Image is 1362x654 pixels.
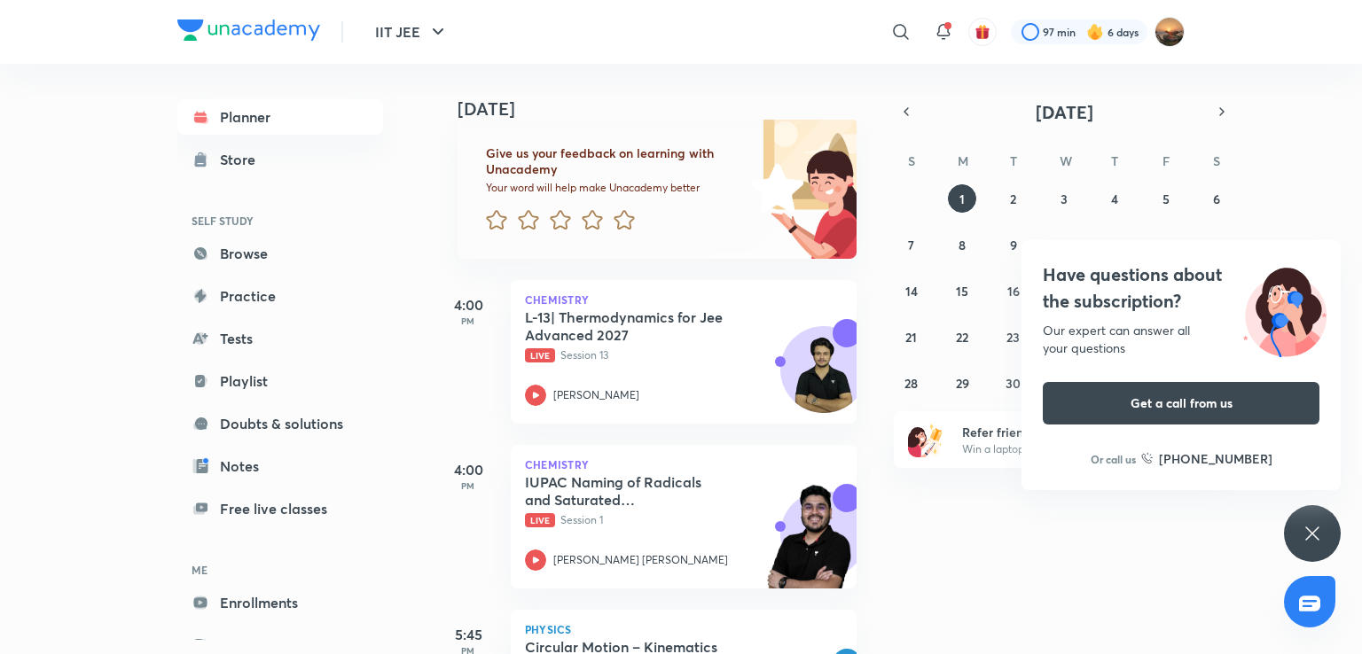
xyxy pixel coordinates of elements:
abbr: September 5, 2025 [1162,191,1170,207]
p: [PERSON_NAME] [553,387,639,403]
p: Chemistry [525,459,842,470]
h6: SELF STUDY [177,206,383,236]
p: Your word will help make Unacademy better [486,181,745,195]
abbr: September 28, 2025 [904,375,918,392]
abbr: Tuesday [1010,152,1017,169]
abbr: September 23, 2025 [1006,329,1020,346]
h6: [PHONE_NUMBER] [1159,449,1272,468]
a: Tests [177,321,383,356]
abbr: Thursday [1111,152,1118,169]
span: [DATE] [1036,100,1093,124]
button: September 6, 2025 [1202,184,1231,213]
button: Get a call from us [1043,382,1319,424]
p: Or call us [1091,451,1136,467]
h5: 5:45 [433,624,504,645]
p: PM [433,480,504,491]
button: September 1, 2025 [948,184,976,213]
img: avatar [975,24,990,40]
img: Company Logo [177,19,320,41]
a: Practice [177,278,383,314]
abbr: Wednesday [1060,152,1072,169]
abbr: September 6, 2025 [1213,191,1220,207]
abbr: September 3, 2025 [1061,191,1068,207]
button: September 4, 2025 [1100,184,1129,213]
a: Notes [177,448,383,484]
abbr: September 10, 2025 [1057,237,1070,253]
h6: Refer friends [962,423,1180,441]
a: Store [177,142,383,177]
img: ttu_illustration_new.svg [1229,261,1341,357]
button: September 5, 2025 [1152,184,1180,213]
a: Playlist [177,363,383,399]
abbr: Sunday [908,152,915,169]
abbr: September 14, 2025 [905,283,918,300]
abbr: September 12, 2025 [1160,237,1171,253]
button: September 22, 2025 [948,323,976,351]
p: Session 13 [525,347,803,363]
abbr: September 21, 2025 [905,329,917,346]
button: September 2, 2025 [999,184,1028,213]
img: Avatar [781,336,866,421]
button: September 28, 2025 [897,369,926,397]
button: September 7, 2025 [897,230,926,259]
abbr: September 13, 2025 [1210,237,1223,253]
h4: [DATE] [458,98,874,120]
p: Session 1 [525,512,803,528]
abbr: September 1, 2025 [959,191,965,207]
abbr: September 16, 2025 [1007,283,1020,300]
button: September 13, 2025 [1202,230,1231,259]
button: September 10, 2025 [1050,230,1078,259]
p: [PERSON_NAME] [PERSON_NAME] [553,552,728,568]
p: PM [433,315,504,326]
h5: 4:00 [433,459,504,480]
abbr: September 2, 2025 [1010,191,1016,207]
a: Free live classes [177,491,383,526]
button: avatar [968,18,997,46]
a: Doubts & solutions [177,406,383,441]
a: [PHONE_NUMBER] [1141,449,1272,468]
abbr: September 22, 2025 [956,329,968,346]
abbr: September 4, 2025 [1111,191,1118,207]
img: Anisha Tiwari [1155,17,1185,47]
button: September 3, 2025 [1050,184,1078,213]
h4: Have questions about the subscription? [1043,261,1319,315]
button: [DATE] [919,99,1209,124]
abbr: September 29, 2025 [956,375,969,392]
button: September 23, 2025 [999,323,1028,351]
abbr: September 11, 2025 [1109,237,1120,253]
abbr: September 8, 2025 [959,237,966,253]
span: Live [525,348,555,362]
button: September 9, 2025 [999,230,1028,259]
a: Browse [177,236,383,271]
img: unacademy [759,484,857,606]
img: feedback_image [691,117,857,259]
button: September 21, 2025 [897,323,926,351]
h5: 4:00 [433,294,504,315]
button: September 16, 2025 [999,276,1028,305]
a: Enrollments [177,585,383,620]
img: referral [908,422,943,457]
h6: ME [177,555,383,585]
button: September 11, 2025 [1100,230,1129,259]
div: Store [220,149,266,170]
button: September 15, 2025 [948,276,976,305]
button: September 8, 2025 [948,230,976,259]
p: Chemistry [525,294,842,305]
div: Our expert can answer all your questions [1043,322,1319,357]
span: Live [525,513,555,527]
abbr: September 15, 2025 [956,283,968,300]
abbr: September 9, 2025 [1010,237,1017,253]
button: September 30, 2025 [999,369,1028,397]
abbr: September 30, 2025 [1006,375,1021,392]
button: September 14, 2025 [897,276,926,305]
h5: IUPAC Naming of Radicals and Saturated Hydrocarbons [525,473,746,509]
p: Win a laptop, vouchers & more [962,441,1180,457]
abbr: Monday [958,152,968,169]
a: Planner [177,99,383,135]
h5: L-13| Thermodynamics for Jee Advanced 2027 [525,308,746,344]
button: September 29, 2025 [948,369,976,397]
button: IIT JEE [364,14,459,50]
abbr: Friday [1162,152,1170,169]
abbr: September 7, 2025 [908,237,914,253]
button: September 12, 2025 [1152,230,1180,259]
